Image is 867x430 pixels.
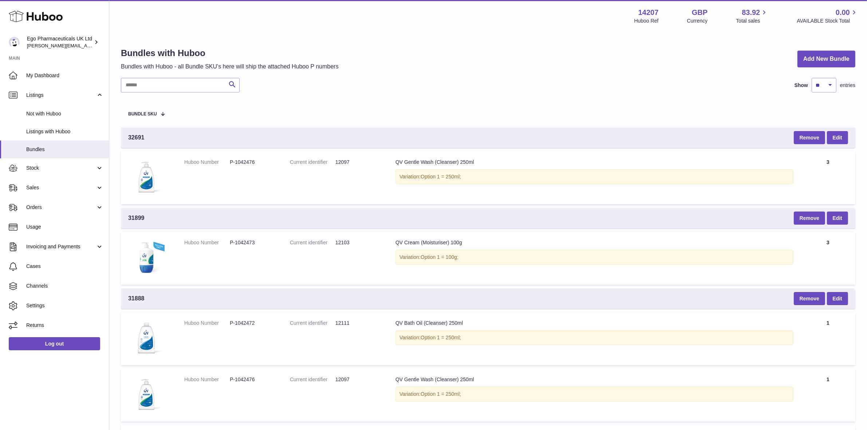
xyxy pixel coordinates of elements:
span: Invoicing and Payments [26,243,96,250]
dt: Huboo Number [184,376,230,383]
td: 3 [801,232,855,285]
a: Edit [827,131,848,144]
a: 83.92 Total sales [736,8,768,24]
button: Remove [794,292,825,305]
div: QV Gentle Wash (Cleanser) 250ml [395,159,793,166]
div: QV Bath Oil (Cleanser) 250ml [395,320,793,327]
span: Returns [26,322,103,329]
dd: 12103 [335,239,381,246]
img: QV Gentle Wash (Cleanser) 250ml [128,159,165,195]
span: Not with Huboo [26,110,103,117]
div: Variation: [395,250,793,265]
dd: 12097 [335,376,381,383]
div: Variation: [395,169,793,184]
div: Huboo Ref [634,17,659,24]
span: 31888 [128,295,145,303]
div: Ego Pharmaceuticals UK Ltd [27,35,92,49]
strong: 14207 [638,8,659,17]
dd: P-1042473 [230,239,275,246]
span: entries [840,82,855,89]
dt: Current identifier [290,159,335,166]
span: Option 1 = 250ml; [421,391,461,397]
dt: Huboo Number [184,320,230,327]
a: Edit [827,212,848,225]
button: Remove [794,131,825,144]
p: Bundles with Huboo - all Bundle SKU's here will ship the attached Huboo P numbers [121,63,339,71]
dt: Current identifier [290,376,335,383]
span: AVAILABLE Stock Total [797,17,858,24]
dd: P-1042472 [230,320,275,327]
span: 83.92 [742,8,760,17]
strong: GBP [692,8,708,17]
dd: P-1042476 [230,376,275,383]
dt: Current identifier [290,320,335,327]
h1: Bundles with Huboo [121,47,339,59]
span: Bundles [26,146,103,153]
a: Edit [827,292,848,305]
a: 0.00 AVAILABLE Stock Total [797,8,858,24]
label: Show [795,82,808,89]
dd: 12111 [335,320,381,327]
span: Bundle SKU [128,112,157,117]
div: Variation: [395,387,793,402]
span: Option 1 = 250ml; [421,335,461,340]
div: QV Gentle Wash (Cleanser) 250ml [395,376,793,383]
dt: Current identifier [290,239,335,246]
span: Total sales [736,17,768,24]
div: QV Cream (Moisturiser) 100g [395,239,793,246]
span: Option 1 = 250ml; [421,174,461,180]
span: Orders [26,204,96,211]
img: QV Bath Oil (Cleanser) 250ml [128,320,165,356]
img: QV Cream (Moisturiser) 100g [128,239,165,276]
span: Option 1 = 100g; [421,254,458,260]
span: Channels [26,283,103,289]
div: Currency [687,17,708,24]
span: [PERSON_NAME][EMAIL_ADDRESS][PERSON_NAME][DOMAIN_NAME] [27,43,185,48]
div: Variation: [395,330,793,345]
span: 0.00 [836,8,850,17]
span: Usage [26,224,103,230]
dd: P-1042476 [230,159,275,166]
span: Sales [26,184,96,191]
span: My Dashboard [26,72,103,79]
a: Log out [9,337,100,350]
span: Stock [26,165,96,171]
td: 1 [801,312,855,365]
span: Listings [26,92,96,99]
img: QV Gentle Wash (Cleanser) 250ml [128,376,165,413]
td: 1 [801,369,855,422]
span: Settings [26,302,103,309]
span: Cases [26,263,103,270]
dd: 12097 [335,159,381,166]
img: jane.bates@egopharm.com [9,37,20,48]
td: 3 [801,151,855,204]
span: Listings with Huboo [26,128,103,135]
dt: Huboo Number [184,159,230,166]
button: Remove [794,212,825,225]
a: Add New Bundle [797,51,855,68]
dt: Huboo Number [184,239,230,246]
span: 32691 [128,134,145,142]
span: 31899 [128,214,145,222]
